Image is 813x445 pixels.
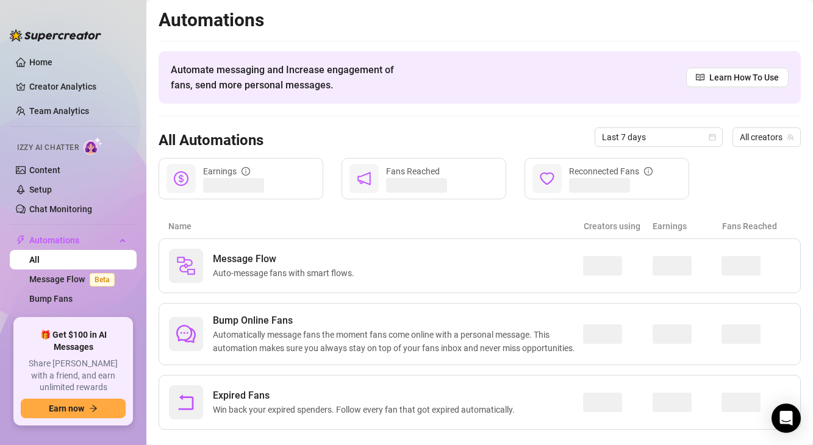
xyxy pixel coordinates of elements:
span: Automatically message fans the moment fans come online with a personal message. This automation m... [213,328,583,355]
article: Name [168,219,584,233]
span: 🎁 Get $100 in AI Messages [21,329,126,353]
span: Automate messaging and Increase engagement of fans, send more personal messages. [171,62,406,93]
a: Content [29,165,60,175]
a: Team Analytics [29,106,89,116]
span: thunderbolt [16,235,26,245]
a: Bump Fans [29,294,73,304]
img: AI Chatter [84,137,102,155]
span: arrow-right [89,404,98,413]
div: Earnings [203,165,250,178]
span: Automations [29,230,116,250]
div: Open Intercom Messenger [772,404,801,433]
span: Beta [90,273,115,287]
h3: All Automations [159,131,263,151]
span: All creators [740,128,793,146]
span: Learn How To Use [709,71,779,84]
span: team [787,133,794,141]
img: logo-BBDzfeDw.svg [10,29,101,41]
span: Izzy AI Chatter [17,142,79,154]
span: calendar [709,133,716,141]
span: heart [540,171,554,186]
span: Win back your expired spenders. Follow every fan that got expired automatically. [213,403,520,416]
span: rollback [176,393,196,412]
article: Earnings [653,219,722,233]
a: Creator Analytics [29,77,127,96]
a: Home [29,57,52,67]
span: Last 7 days [602,128,715,146]
a: Message FlowBeta [29,274,120,284]
article: Fans Reached [722,219,791,233]
span: Bump Online Fans [213,313,583,328]
a: Chat Monitoring [29,204,92,214]
a: All [29,255,40,265]
a: Setup [29,185,52,194]
span: comment [176,324,196,344]
h2: Automations [159,9,801,32]
span: info-circle [644,167,653,176]
div: Reconnected Fans [569,165,653,178]
span: Share [PERSON_NAME] with a friend, and earn unlimited rewards [21,358,126,394]
span: notification [357,171,371,186]
span: Expired Fans [213,388,520,403]
article: Creators using [584,219,653,233]
span: read [696,73,704,82]
button: Earn nowarrow-right [21,399,126,418]
span: dollar [174,171,188,186]
img: svg%3e [176,256,196,276]
span: info-circle [242,167,250,176]
span: Auto-message fans with smart flows. [213,266,359,280]
span: Fans Reached [386,166,440,176]
a: Learn How To Use [686,68,789,87]
span: Message Flow [213,252,359,266]
span: Earn now [49,404,84,413]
